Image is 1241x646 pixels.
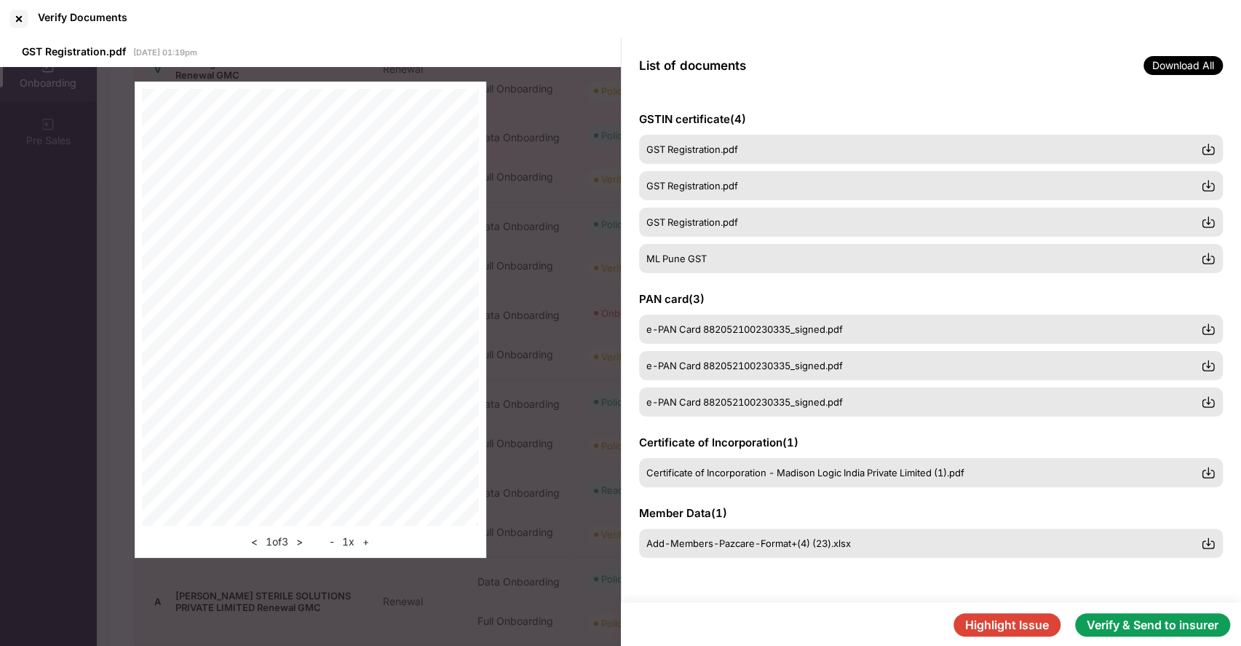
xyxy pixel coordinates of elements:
[646,537,851,549] span: Add-Members-Pazcare-Format+(4) (23).xlsx
[1201,322,1216,336] img: svg+xml;base64,PHN2ZyBpZD0iRG93bmxvYWQtMzJ4MzIiIHhtbG5zPSJodHRwOi8vd3d3LnczLm9yZy8yMDAwL3N2ZyIgd2...
[639,58,746,73] span: List of documents
[1201,536,1216,551] img: svg+xml;base64,PHN2ZyBpZD0iRG93bmxvYWQtMzJ4MzIiIHhtbG5zPSJodHRwOi8vd3d3LnczLm9yZy8yMDAwL3N2ZyIgd2...
[292,533,307,551] button: >
[646,180,738,192] span: GST Registration.pdf
[953,613,1060,637] button: Highlight Issue
[646,216,738,228] span: GST Registration.pdf
[22,45,126,58] span: GST Registration.pdf
[1201,395,1216,409] img: svg+xml;base64,PHN2ZyBpZD0iRG93bmxvYWQtMzJ4MzIiIHhtbG5zPSJodHRwOi8vd3d3LnczLm9yZy8yMDAwL3N2ZyIgd2...
[325,533,373,551] div: 1 x
[646,360,843,371] span: e-PAN Card 882052100230335_signed.pdf
[646,396,843,408] span: e-PAN Card 882052100230335_signed.pdf
[358,533,373,551] button: +
[639,506,727,520] span: Member Data ( 1 )
[1201,215,1216,229] img: svg+xml;base64,PHN2ZyBpZD0iRG93bmxvYWQtMzJ4MzIiIHhtbG5zPSJodHRwOi8vd3d3LnczLm9yZy8yMDAwL3N2ZyIgd2...
[639,436,798,449] span: Certificate of Incorporation ( 1 )
[1201,251,1216,266] img: svg+xml;base64,PHN2ZyBpZD0iRG93bmxvYWQtMzJ4MzIiIHhtbG5zPSJodHRwOi8vd3d3LnczLm9yZy8yMDAwL3N2ZyIgd2...
[646,467,964,478] span: Certificate of Incorporation - Madison Logic India Private Limited (1).pdf
[133,47,197,58] span: [DATE] 01:19pm
[1143,56,1223,75] span: Download All
[1075,613,1230,637] button: Verify & Send to insurer
[1201,142,1216,157] img: svg+xml;base64,PHN2ZyBpZD0iRG93bmxvYWQtMzJ4MzIiIHhtbG5zPSJodHRwOi8vd3d3LnczLm9yZy8yMDAwL3N2ZyIgd2...
[646,253,707,264] span: ML Pune GST
[1201,178,1216,193] img: svg+xml;base64,PHN2ZyBpZD0iRG93bmxvYWQtMzJ4MzIiIHhtbG5zPSJodHRwOi8vd3d3LnczLm9yZy8yMDAwL3N2ZyIgd2...
[1201,358,1216,373] img: svg+xml;base64,PHN2ZyBpZD0iRG93bmxvYWQtMzJ4MzIiIHhtbG5zPSJodHRwOi8vd3d3LnczLm9yZy8yMDAwL3N2ZyIgd2...
[639,292,705,306] span: PAN card ( 3 )
[247,533,262,551] button: <
[646,143,738,155] span: GST Registration.pdf
[646,323,843,335] span: e-PAN Card 882052100230335_signed.pdf
[325,533,338,551] button: -
[38,11,127,23] div: Verify Documents
[247,533,307,551] div: 1 of 3
[1201,465,1216,480] img: svg+xml;base64,PHN2ZyBpZD0iRG93bmxvYWQtMzJ4MzIiIHhtbG5zPSJodHRwOi8vd3d3LnczLm9yZy8yMDAwL3N2ZyIgd2...
[639,112,746,126] span: GSTIN certificate ( 4 )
